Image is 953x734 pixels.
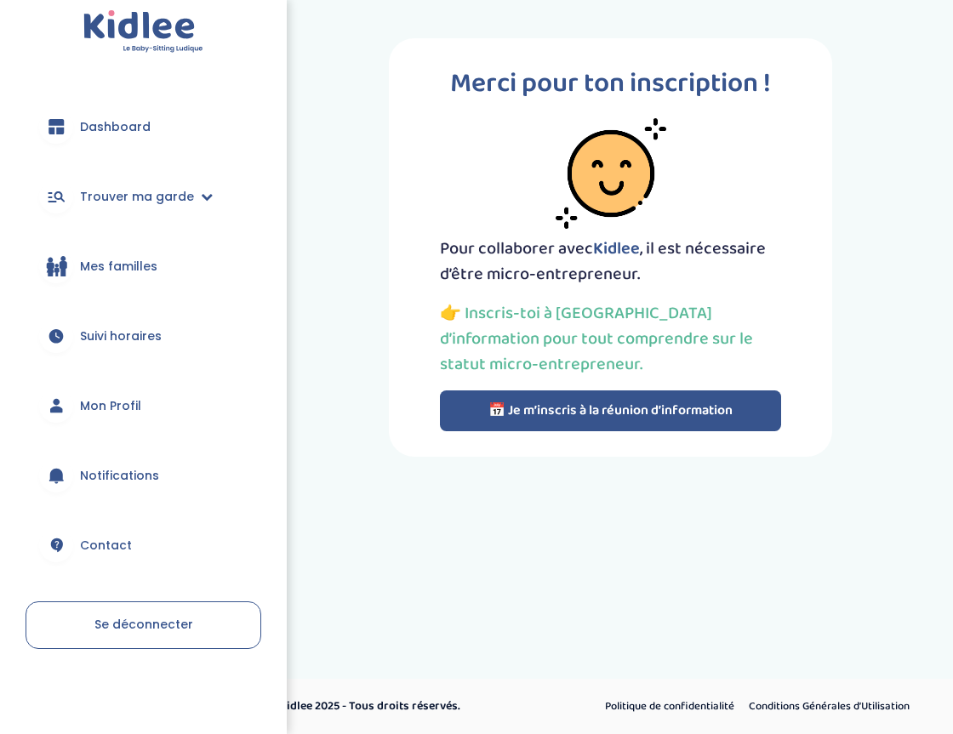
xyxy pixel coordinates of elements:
span: Se déconnecter [94,616,193,633]
span: Dashboard [80,118,151,136]
a: Mes familles [26,236,261,297]
p: Pour collaborer avec , il est nécessaire d’être micro-entrepreneur. [440,236,782,287]
a: Trouver ma garde [26,166,261,227]
p: 👉 Inscris-toi à [GEOGRAPHIC_DATA] d’information pour tout comprendre sur le statut micro-entrepre... [440,300,782,377]
span: Kidlee [593,235,640,262]
p: Merci pour ton inscription ! [440,64,782,105]
a: Notifications [26,445,261,506]
span: Mon Profil [80,397,141,415]
a: Suivi horaires [26,305,261,367]
a: Dashboard [26,96,261,157]
span: Notifications [80,467,159,485]
span: Trouver ma garde [80,188,194,206]
a: Contact [26,515,261,576]
a: Politique de confidentialité [599,696,740,718]
p: © Kidlee 2025 - Tous droits réservés. [269,697,549,715]
span: Suivi horaires [80,327,162,345]
img: logo.svg [83,10,203,54]
a: Se déconnecter [26,601,261,649]
span: Contact [80,537,132,555]
img: smiley-face [556,118,666,229]
span: Mes familles [80,258,157,276]
a: Conditions Générales d’Utilisation [743,696,916,718]
a: Mon Profil [26,375,261,436]
button: 📅 Je m’inscris à la réunion d’information [440,390,782,431]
